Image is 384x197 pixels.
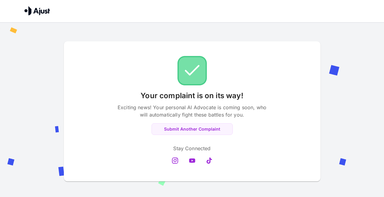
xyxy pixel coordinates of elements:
p: Your complaint is on its way! [141,90,243,101]
p: Stay Connected [173,145,210,152]
button: Submit Another Complaint [152,123,233,135]
img: Check! [177,56,207,85]
p: Exciting news! Your personal AI Advocate is coming soon, who will automatically fight these battl... [116,104,269,118]
img: Ajust [24,6,50,15]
